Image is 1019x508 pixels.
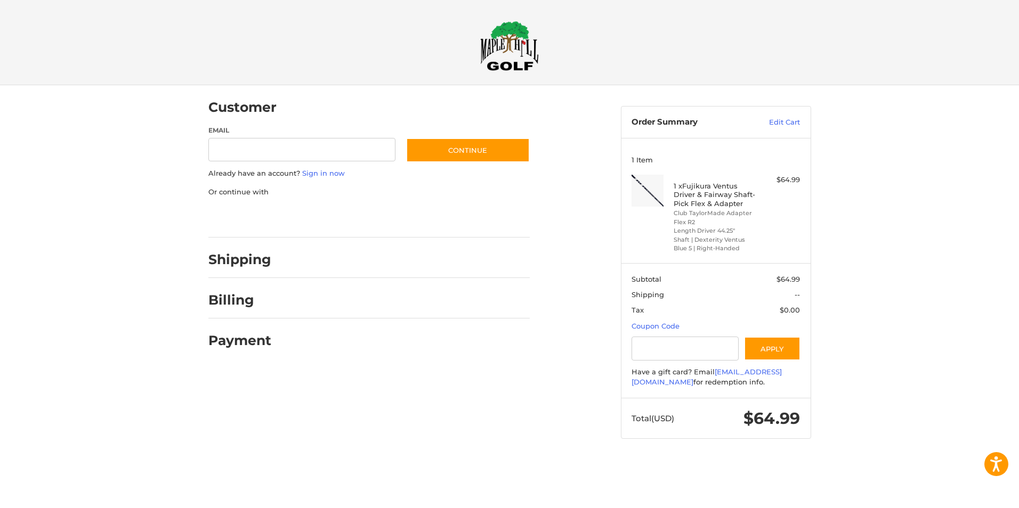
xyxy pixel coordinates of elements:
button: Apply [744,337,800,360]
h3: Order Summary [632,117,746,128]
input: Gift Certificate or Coupon Code [632,337,739,360]
h2: Customer [208,99,277,116]
span: Shipping [632,290,664,299]
h2: Shipping [208,251,271,268]
button: Continue [406,138,530,162]
span: $64.99 [777,275,800,283]
iframe: PayPal-paypal [205,208,285,227]
iframe: PayPal-paylater [295,208,375,227]
span: Total (USD) [632,413,674,423]
p: Already have an account? [208,168,530,179]
iframe: PayPal-venmo [385,208,465,227]
span: Tax [632,306,644,314]
label: Email [208,126,396,135]
li: Shaft | Dexterity Ventus Blue 5 | Right-Handed [674,235,755,253]
li: Length Driver 44.25" [674,226,755,235]
span: Subtotal [632,275,661,283]
li: Flex R2 [674,218,755,227]
a: Sign in now [302,169,345,177]
div: Have a gift card? Email for redemption info. [632,367,800,388]
a: Coupon Code [632,322,680,330]
span: $0.00 [780,306,800,314]
span: -- [795,290,800,299]
p: Or continue with [208,187,530,198]
a: Edit Cart [746,117,800,128]
h2: Payment [208,332,271,349]
h2: Billing [208,292,271,308]
img: Maple Hill Golf [480,21,539,71]
h4: 1 x Fujikura Ventus Driver & Fairway Shaft- Pick Flex & Adapter [674,182,755,208]
h3: 1 Item [632,155,800,164]
span: $64.99 [743,408,800,428]
li: Club TaylorMade Adapter [674,209,755,218]
div: $64.99 [758,175,800,185]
